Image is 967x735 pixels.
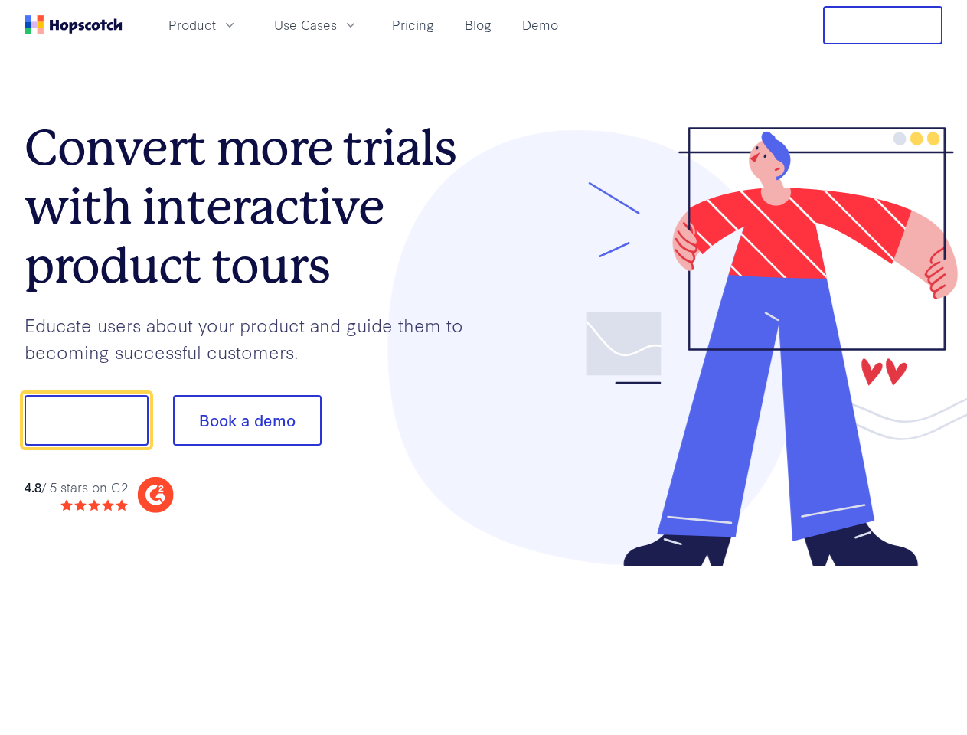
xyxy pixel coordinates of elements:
button: Free Trial [823,6,942,44]
a: Pricing [386,12,440,38]
strong: 4.8 [25,478,41,495]
div: / 5 stars on G2 [25,478,128,497]
button: Product [159,12,247,38]
button: Use Cases [265,12,368,38]
h1: Convert more trials with interactive product tours [25,119,484,295]
button: Book a demo [173,395,322,446]
a: Demo [516,12,564,38]
span: Use Cases [274,15,337,34]
p: Educate users about your product and guide them to becoming successful customers. [25,312,484,364]
span: Product [168,15,216,34]
a: Home [25,15,123,34]
a: Blog [459,12,498,38]
button: Show me! [25,395,149,446]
